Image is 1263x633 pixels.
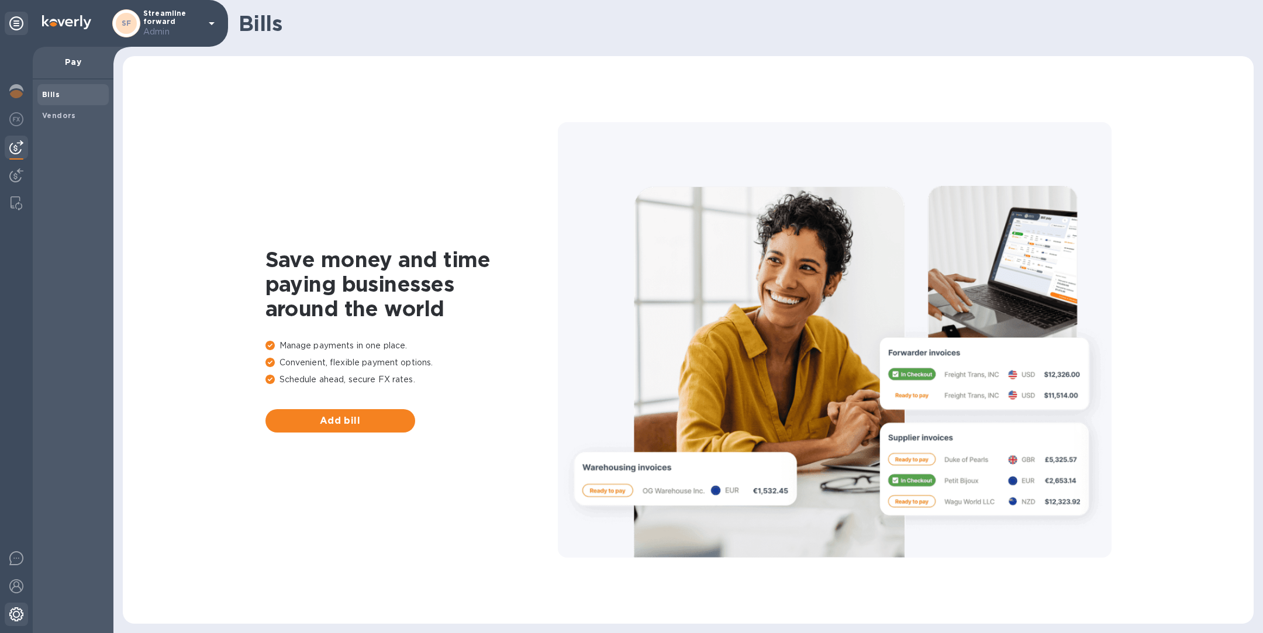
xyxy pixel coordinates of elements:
p: Pay [42,56,104,68]
p: Manage payments in one place. [265,340,558,352]
span: Add bill [275,414,406,428]
p: Schedule ahead, secure FX rates. [265,373,558,386]
b: Vendors [42,111,76,120]
b: Bills [42,90,60,99]
h1: Bills [239,11,1244,36]
button: Add bill [265,409,415,433]
p: Convenient, flexible payment options. [265,357,558,369]
h1: Save money and time paying businesses around the world [265,247,558,321]
img: Foreign exchange [9,112,23,126]
img: Logo [42,15,91,29]
p: Streamline forward [143,9,202,38]
b: SF [122,19,132,27]
div: Unpin categories [5,12,28,35]
p: Admin [143,26,202,38]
